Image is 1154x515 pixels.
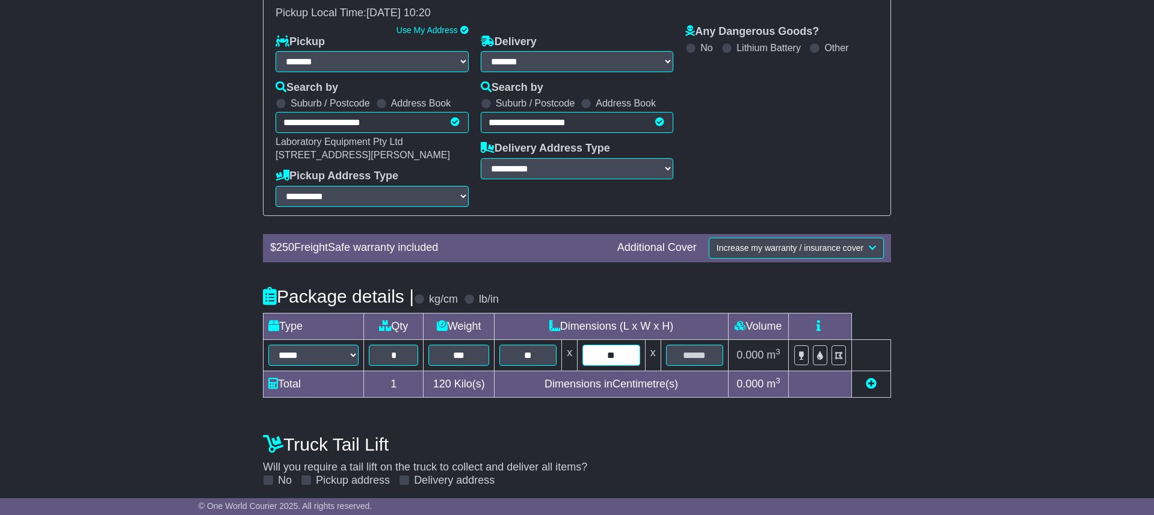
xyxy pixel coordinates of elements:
[767,349,780,361] span: m
[291,97,370,109] label: Suburb / Postcode
[481,142,610,155] label: Delivery Address Type
[596,97,656,109] label: Address Book
[276,137,403,147] span: Laboratory Equipment Pty Ltd
[199,501,372,511] span: © One World Courier 2025. All rights reserved.
[717,243,863,253] span: Increase my warranty / insurance cover
[767,378,780,390] span: m
[481,35,537,49] label: Delivery
[414,474,495,487] label: Delivery address
[728,313,788,339] td: Volume
[263,434,891,454] h4: Truck Tail Lift
[736,42,801,54] label: Lithium Battery
[645,339,661,371] td: x
[276,170,398,183] label: Pickup Address Type
[278,474,292,487] label: No
[276,35,325,49] label: Pickup
[736,378,764,390] span: 0.000
[366,7,431,19] span: [DATE] 10:20
[776,376,780,385] sup: 3
[364,371,424,397] td: 1
[264,313,364,339] td: Type
[364,313,424,339] td: Qty
[424,371,495,397] td: Kilo(s)
[391,97,451,109] label: Address Book
[495,371,729,397] td: Dimensions in Centimetre(s)
[709,238,884,259] button: Increase my warranty / insurance cover
[479,293,499,306] label: lb/in
[270,7,884,20] div: Pickup Local Time:
[263,286,414,306] h4: Package details |
[736,349,764,361] span: 0.000
[276,81,338,94] label: Search by
[611,241,703,254] div: Additional Cover
[700,42,712,54] label: No
[866,378,877,390] a: Add new item
[424,313,495,339] td: Weight
[257,428,897,487] div: Will you require a tail lift on the truck to collect and deliver all items?
[824,42,848,54] label: Other
[429,293,458,306] label: kg/cm
[276,241,294,253] span: 250
[496,97,575,109] label: Suburb / Postcode
[685,25,819,39] label: Any Dangerous Goods?
[562,339,578,371] td: x
[495,313,729,339] td: Dimensions (L x W x H)
[776,347,780,356] sup: 3
[316,474,390,487] label: Pickup address
[396,25,458,35] a: Use My Address
[264,241,611,254] div: $ FreightSafe warranty included
[481,81,543,94] label: Search by
[433,378,451,390] span: 120
[264,371,364,397] td: Total
[276,150,450,160] span: [STREET_ADDRESS][PERSON_NAME]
